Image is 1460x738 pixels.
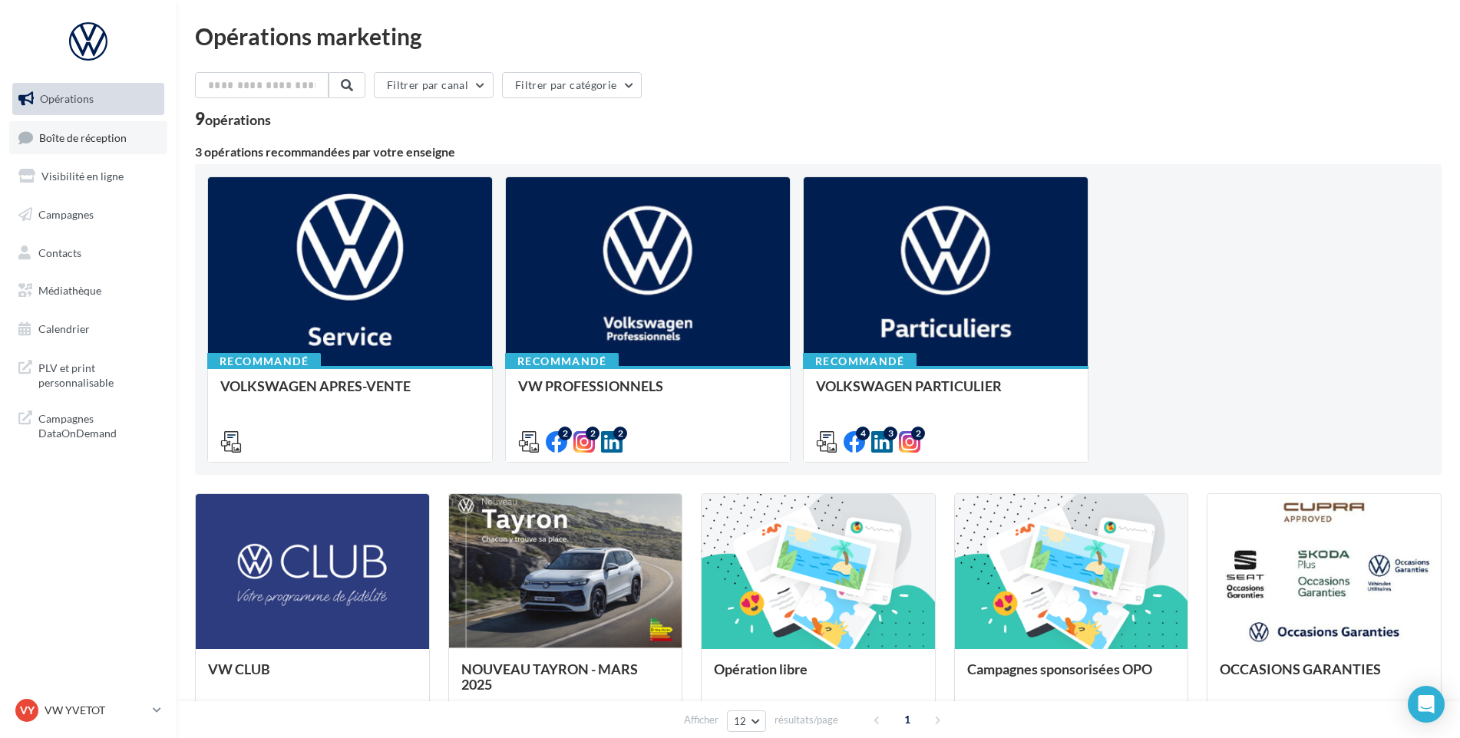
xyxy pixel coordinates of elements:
a: Médiathèque [9,275,167,307]
div: 2 [558,427,572,440]
a: VY VW YVETOT [12,696,164,725]
a: Calendrier [9,313,167,345]
a: PLV et print personnalisable [9,351,167,397]
button: Filtrer par canal [374,72,494,98]
span: Campagnes DataOnDemand [38,408,158,441]
span: VOLKSWAGEN PARTICULIER [816,377,1002,394]
div: Open Intercom Messenger [1408,686,1445,723]
a: Contacts [9,237,167,269]
p: VW YVETOT [45,703,147,718]
span: Visibilité en ligne [41,170,124,183]
div: opérations [205,113,271,127]
span: VOLKSWAGEN APRES-VENTE [220,377,411,394]
a: Campagnes [9,199,167,231]
span: 1 [895,707,920,732]
a: Opérations [9,83,167,115]
div: 2 [911,427,925,440]
span: résultats/page [775,713,838,727]
span: VY [20,703,35,718]
span: Campagnes [38,208,94,221]
div: 2 [613,427,627,440]
span: Calendrier [38,322,90,335]
span: Afficher [684,713,718,727]
div: Recommandé [207,353,321,370]
div: Recommandé [803,353,917,370]
div: Recommandé [505,353,619,370]
span: PLV et print personnalisable [38,357,158,390]
span: VW PROFESSIONNELS [518,377,663,394]
span: 12 [734,715,747,727]
span: Boîte de réception [39,130,127,143]
span: Campagnes sponsorisées OPO [967,661,1152,677]
span: NOUVEAU TAYRON - MARS 2025 [461,661,638,693]
button: 12 [727,710,766,732]
div: 3 opérations recommandées par votre enseigne [195,146,1442,158]
span: OCCASIONS GARANTIES [1220,661,1381,677]
span: Médiathèque [38,284,101,297]
div: 2 [586,427,600,440]
div: 4 [856,427,870,440]
a: Visibilité en ligne [9,160,167,193]
span: Contacts [38,245,81,259]
button: Filtrer par catégorie [502,72,642,98]
span: VW CLUB [208,661,270,677]
span: Opérations [40,92,94,105]
a: Campagnes DataOnDemand [9,402,167,447]
a: Boîte de réception [9,121,167,154]
div: 3 [884,427,897,440]
span: Opération libre [714,661,808,677]
div: 9 [195,110,271,127]
div: Opérations marketing [195,25,1442,48]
